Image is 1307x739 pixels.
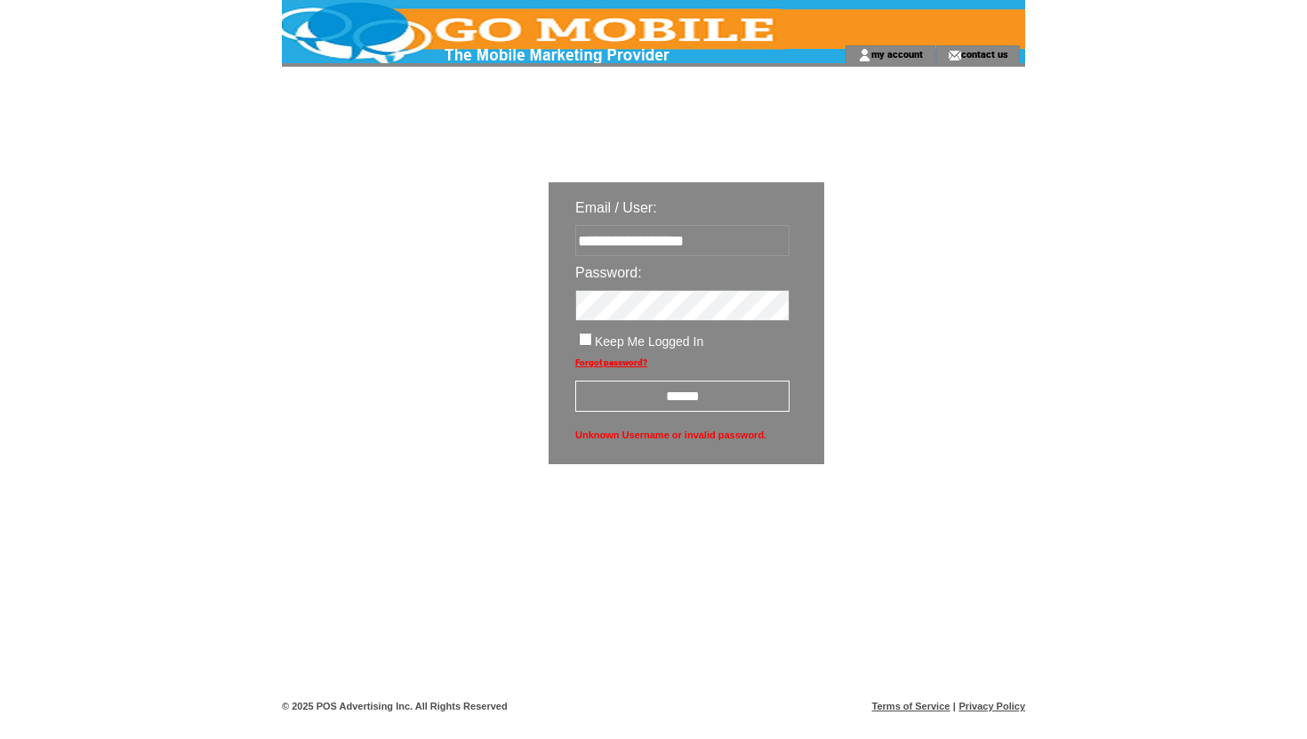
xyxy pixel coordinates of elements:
img: account_icon.gif [858,48,871,62]
span: Unknown Username or invalid password. [575,425,790,445]
span: | [953,701,956,711]
img: contact_us_icon.gif [948,48,961,62]
span: Keep Me Logged In [595,334,703,349]
a: Forgot password? [575,357,647,367]
a: contact us [961,48,1008,60]
a: Privacy Policy [958,701,1025,711]
span: Password: [575,265,642,280]
span: © 2025 POS Advertising Inc. All Rights Reserved [282,701,508,711]
img: transparent.png [876,509,965,531]
a: Terms of Service [872,701,950,711]
span: Email / User: [575,200,657,215]
a: my account [871,48,923,60]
